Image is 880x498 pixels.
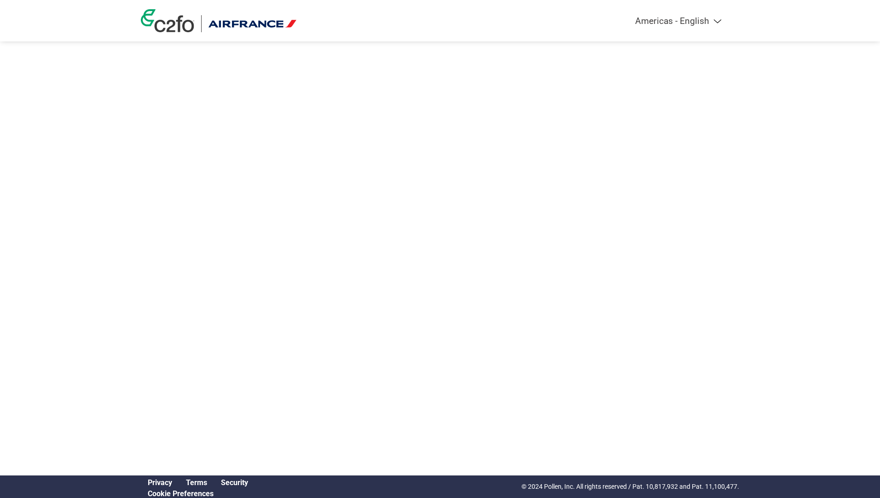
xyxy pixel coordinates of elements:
p: © 2024 Pollen, Inc. All rights reserved / Pat. 10,817,932 and Pat. 11,100,477. [521,482,739,492]
div: Open Cookie Preferences Modal [141,489,255,498]
a: Security [221,478,248,487]
img: Air France [208,15,296,32]
img: c2fo logo [141,9,194,32]
a: Cookie Preferences, opens a dedicated popup modal window [148,489,214,498]
a: Terms [186,478,207,487]
a: Privacy [148,478,172,487]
